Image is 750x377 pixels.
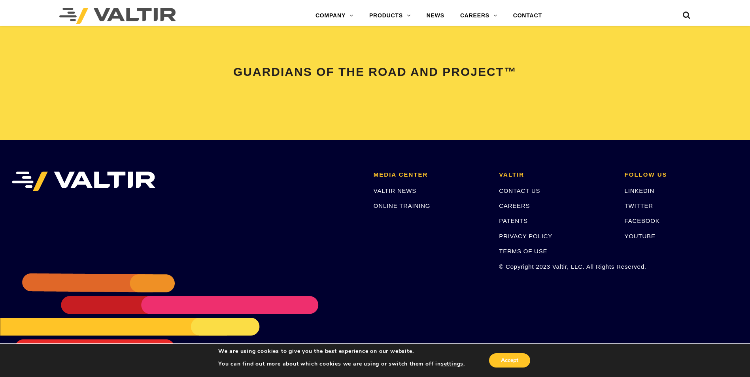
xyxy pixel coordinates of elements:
[625,233,656,239] a: YOUTUBE
[505,8,550,24] a: CONTACT
[374,202,430,209] a: ONLINE TRAINING
[59,8,176,24] img: Valtir
[489,353,530,368] button: Accept
[374,187,416,194] a: VALTIR NEWS
[499,248,547,254] a: TERMS OF USE
[218,348,465,355] p: We are using cookies to give you the best experience on our website.
[625,202,653,209] a: TWITTER
[374,172,487,178] h2: MEDIA CENTER
[419,8,452,24] a: NEWS
[308,8,361,24] a: COMPANY
[441,360,463,368] button: settings
[218,360,465,368] p: You can find out more about which cookies we are using or switch them off in .
[452,8,505,24] a: CAREERS
[625,172,738,178] h2: FOLLOW US
[499,217,528,224] a: PATENTS
[12,172,155,191] img: VALTIR
[233,65,517,78] span: GUARDIANS OF THE ROAD AND PROJECT™
[499,172,612,178] h2: VALTIR
[499,233,552,239] a: PRIVACY POLICY
[499,262,612,271] p: © Copyright 2023 Valtir, LLC. All Rights Reserved.
[361,8,419,24] a: PRODUCTS
[625,217,660,224] a: FACEBOOK
[499,202,530,209] a: CAREERS
[625,187,655,194] a: LINKEDIN
[499,187,540,194] a: CONTACT US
